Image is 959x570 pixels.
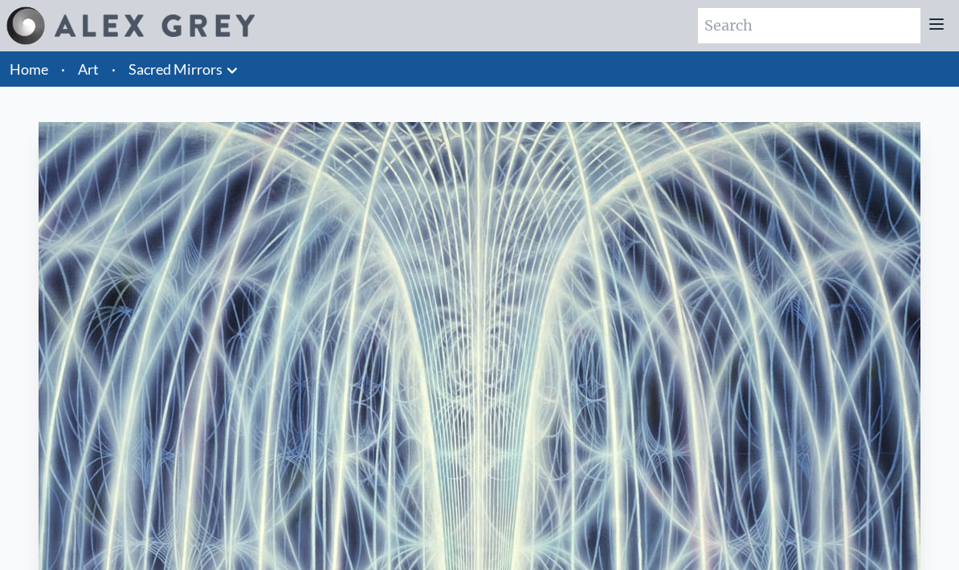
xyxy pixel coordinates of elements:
[55,51,71,87] li: ·
[129,58,222,80] a: Sacred Mirrors
[698,8,920,43] input: Search
[10,60,48,78] a: Home
[105,51,122,87] li: ·
[78,58,99,80] a: Art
